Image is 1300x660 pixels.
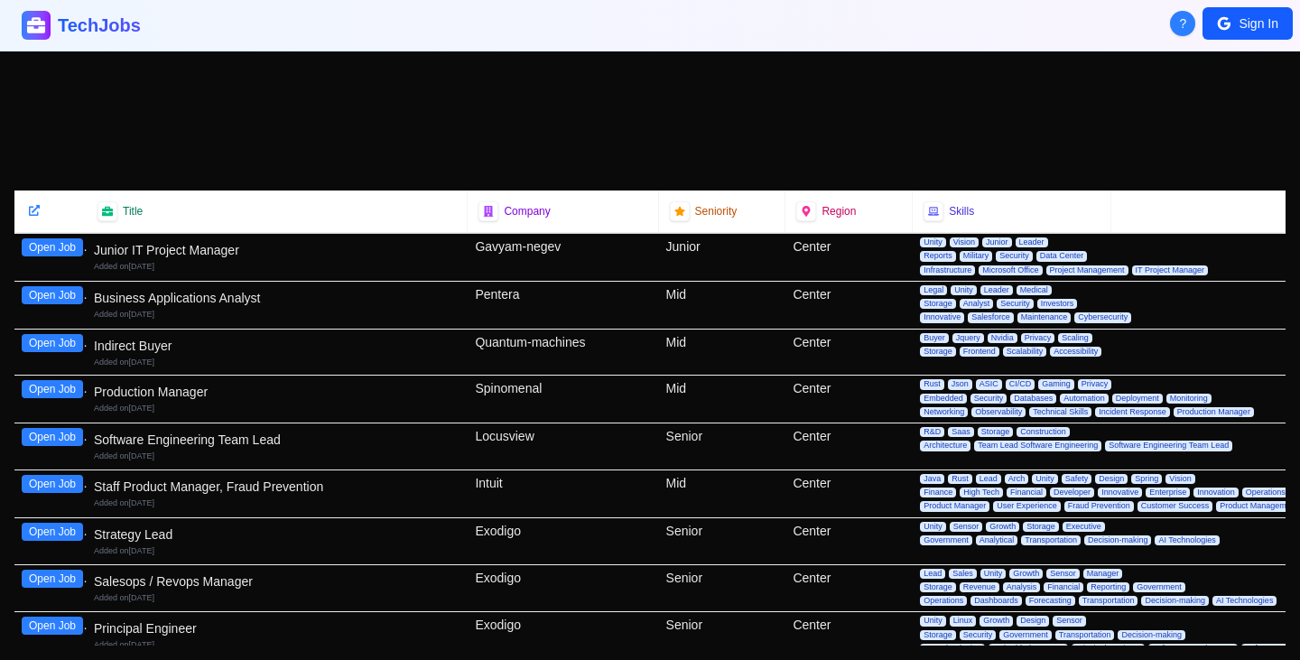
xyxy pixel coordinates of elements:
[1053,616,1086,626] span: Sensor
[920,427,944,437] span: R&D
[1132,265,1208,275] span: IT Project Manager
[695,204,738,218] span: Seniority
[920,441,970,451] span: Architecture
[971,407,1026,417] span: Observability
[920,394,967,404] span: Embedded
[1005,474,1029,484] span: Arch
[659,330,786,376] div: Mid
[468,565,658,612] div: Exodigo
[94,241,460,259] div: Junior IT Project Manager
[1023,522,1059,532] span: Storage
[920,379,944,389] span: Rust
[920,596,967,606] span: Operations
[950,237,979,247] span: Vision
[996,251,1033,261] span: Security
[22,523,83,541] button: Open Job
[1141,596,1209,606] span: Decision-making
[1006,379,1035,389] span: CI/CD
[950,616,977,626] span: Linux
[1174,407,1254,417] span: Production Manager
[920,630,956,640] span: Storage
[980,616,1013,626] span: Growth
[94,403,460,414] div: Added on [DATE]
[1180,14,1187,33] span: ?
[468,376,658,423] div: Spinomenal
[22,475,83,493] button: Open Job
[948,427,974,437] span: Saas
[1112,394,1163,404] span: Deployment
[1098,488,1142,497] span: Innovative
[94,383,460,401] div: Production Manager
[1016,237,1048,247] span: Leader
[960,299,994,309] span: Analyst
[785,376,913,423] div: Center
[1021,535,1081,545] span: Transportation
[94,592,460,604] div: Added on [DATE]
[1170,11,1195,36] button: About Techjobs
[468,282,658,329] div: Pentera
[1146,488,1190,497] span: Enterprise
[785,423,913,469] div: Center
[1026,596,1075,606] span: Forecasting
[1193,488,1239,497] span: Innovation
[1133,582,1185,592] span: Government
[94,545,460,557] div: Added on [DATE]
[949,204,974,218] span: Skills
[468,470,658,517] div: Intuit
[970,596,1022,606] span: Dashboards
[1017,285,1052,295] span: Medical
[22,570,83,588] button: Open Job
[950,522,983,532] span: Sensor
[22,334,83,352] button: Open Job
[1165,474,1194,484] span: Vision
[1017,427,1070,437] span: Construction
[920,535,972,545] span: Government
[785,470,913,517] div: Center
[22,428,83,446] button: Open Job
[94,619,460,637] div: Principal Engineer
[1036,251,1088,261] span: Data Center
[1131,474,1162,484] span: Spring
[980,569,1007,579] span: Unity
[94,309,460,321] div: Added on [DATE]
[785,330,913,376] div: Center
[1242,488,1289,497] span: Operations
[997,299,1034,309] span: Security
[920,251,956,261] span: Reports
[948,379,972,389] span: Json
[94,572,460,590] div: Salesops / Revops Manager
[94,289,460,307] div: Business Applications Analyst
[785,234,913,281] div: Center
[948,474,972,484] span: Rust
[94,337,460,355] div: Indirect Buyer
[1050,347,1101,357] span: Accessibility
[659,470,786,517] div: Mid
[1148,644,1238,654] span: Software Development
[659,282,786,329] div: Mid
[1064,501,1134,511] span: Fraud Prevention
[976,535,1018,545] span: Analytical
[960,582,999,592] span: Revenue
[822,204,856,218] span: Region
[920,312,964,322] span: Innovative
[1118,630,1185,640] span: Decision-making
[920,237,946,247] span: Unity
[974,441,1101,451] span: Team Lead Software Engineering
[785,282,913,329] div: Center
[94,525,460,544] div: Strategy Lead
[920,616,946,626] span: Unity
[94,497,460,509] div: Added on [DATE]
[659,565,786,612] div: Senior
[920,333,949,343] span: Buyer
[1087,582,1129,592] span: Reporting
[1046,265,1128,275] span: Project Management
[468,518,658,564] div: Exodigo
[1010,394,1056,404] span: Databases
[920,488,956,497] span: Finance
[94,639,460,651] div: Added on [DATE]
[1017,616,1049,626] span: Design
[94,261,460,273] div: Added on [DATE]
[970,394,1007,404] span: Security
[949,569,977,579] span: Sales
[1038,379,1074,389] span: Gaming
